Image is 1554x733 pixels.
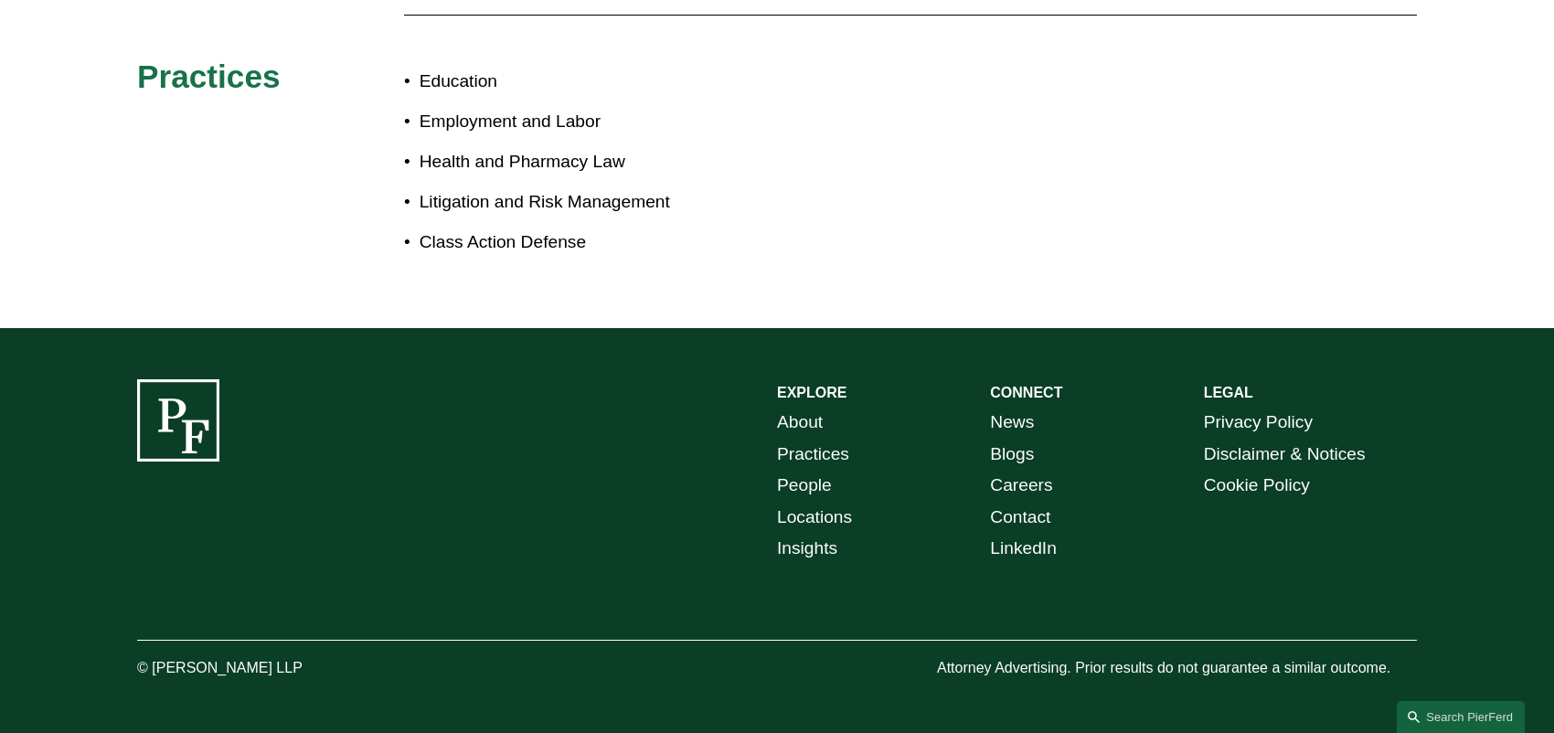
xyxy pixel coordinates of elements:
[777,470,832,502] a: People
[1204,385,1253,400] strong: LEGAL
[420,146,777,178] p: Health and Pharmacy Law
[420,186,777,218] p: Litigation and Risk Management
[420,106,777,138] p: Employment and Labor
[777,533,837,565] a: Insights
[420,66,777,98] p: Education
[1204,407,1313,439] a: Privacy Policy
[1397,701,1525,733] a: Search this site
[137,655,404,682] p: © [PERSON_NAME] LLP
[990,470,1052,502] a: Careers
[990,439,1034,471] a: Blogs
[937,655,1417,682] p: Attorney Advertising. Prior results do not guarantee a similar outcome.
[990,533,1057,565] a: LinkedIn
[420,227,777,259] p: Class Action Defense
[137,58,281,94] span: Practices
[777,385,846,400] strong: EXPLORE
[1204,439,1366,471] a: Disclaimer & Notices
[1204,470,1310,502] a: Cookie Policy
[777,502,852,534] a: Locations
[777,407,823,439] a: About
[990,407,1034,439] a: News
[990,385,1062,400] strong: CONNECT
[777,439,849,471] a: Practices
[990,502,1050,534] a: Contact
